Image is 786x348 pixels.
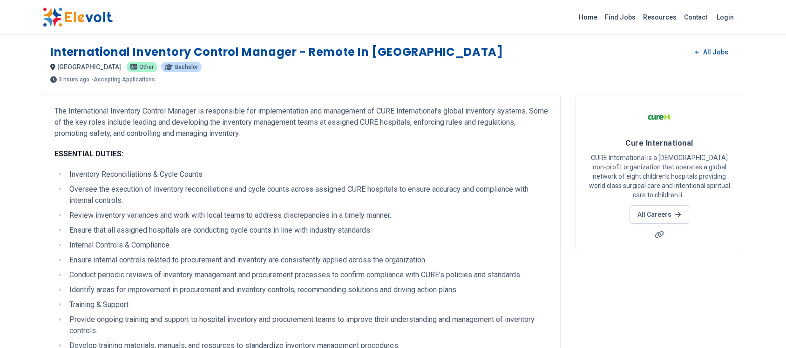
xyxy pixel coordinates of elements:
[688,45,736,59] a: All Jobs
[67,254,549,266] li: Ensure internal controls related to procurement and inventory are consistently applied across the...
[43,7,113,27] img: Elevolt
[67,225,549,236] li: Ensure that all assigned hospitals are conducting cycle counts in line with industry standards.
[54,106,549,139] p: The International Inventory Control Manager is responsible for implementation and management of C...
[59,77,89,82] span: 3 hours ago
[711,8,739,27] a: Login
[575,10,601,25] a: Home
[67,269,549,281] li: Conduct periodic reviews of inventory management and procurement processes to confirm compliance ...
[625,139,693,147] span: Cure International
[67,314,549,336] li: Provide ongoing training and support to hospital inventory and procurement teams to improve their...
[601,10,639,25] a: Find Jobs
[587,153,732,200] p: CURE International is a [DEMOGRAPHIC_DATA] non-profit organization that operates a global network...
[67,240,549,251] li: Internal Controls & Compliance
[680,10,711,25] a: Contact
[739,303,786,348] iframe: Chat Widget
[639,10,680,25] a: Resources
[67,169,549,180] li: Inventory Reconciliations & Cycle Counts
[67,210,549,221] li: Review inventory variances and work with local teams to address discrepancies in a timely manner.
[175,64,198,70] span: Bachelor
[67,299,549,310] li: Training & Support
[67,284,549,295] li: Identify areas for improvement in procurement and inventory controls, recommending solutions and ...
[57,63,121,71] span: [GEOGRAPHIC_DATA]
[91,77,155,82] p: - Accepting Applications
[630,205,689,224] a: All Careers
[67,184,549,206] li: Oversee the execution of inventory reconciliations and cycle counts across assigned CURE hospital...
[54,149,123,158] strong: ESSENTIAL DUTIES:
[139,64,154,70] span: Other
[648,106,671,129] img: Cure International
[50,45,503,60] h1: International Inventory Control Manager - Remote in [GEOGRAPHIC_DATA]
